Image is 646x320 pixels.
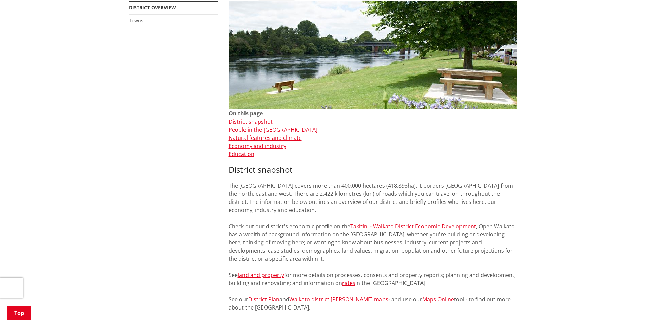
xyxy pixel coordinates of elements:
a: Education [229,150,254,158]
a: Waikato district [PERSON_NAME] maps [289,296,388,303]
a: Maps Online [422,296,454,303]
a: District snapshot [229,118,273,125]
h3: District snapshot [229,165,517,175]
a: Top [7,306,31,320]
a: Takitini - Waikato District Economic Development [350,222,476,230]
img: Ngaruawahia 0015 [229,1,517,109]
strong: On this page [229,110,263,117]
a: rates [342,279,355,287]
a: land and property [238,271,284,279]
a: District Plan [248,296,279,303]
p: The [GEOGRAPHIC_DATA] covers more than 400,000 hectares (418.893ha). It borders [GEOGRAPHIC_DATA]... [229,182,517,312]
a: Economy and industry [229,142,286,150]
a: District overview [129,4,176,11]
a: Natural features and climate [229,134,302,142]
iframe: Messenger Launcher [615,292,639,316]
a: People in the [GEOGRAPHIC_DATA] [229,126,317,133]
a: Towns [129,17,143,24]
